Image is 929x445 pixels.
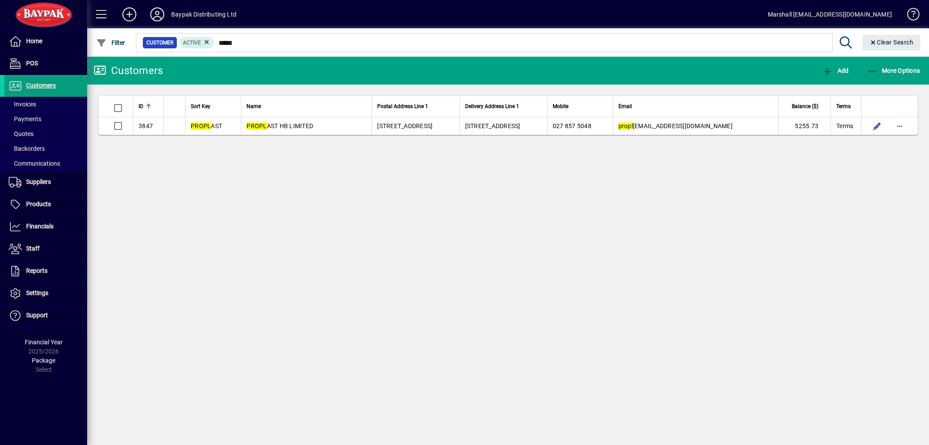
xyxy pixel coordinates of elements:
span: Mobile [553,102,568,111]
span: Reports [26,267,47,274]
a: Backorders [4,141,87,156]
div: Email [618,102,773,111]
button: More Options [865,63,922,78]
a: Invoices [4,97,87,112]
a: Quotes [4,126,87,141]
span: [STREET_ADDRESS] [377,122,432,129]
span: More Options [867,67,920,74]
span: Clear Search [869,39,914,46]
td: 5255.73 [778,117,831,135]
span: Terms [836,122,853,130]
button: Edit [870,119,884,133]
div: ID [139,102,158,111]
span: 3847 [139,122,153,129]
span: AST HB LIMITED [247,122,313,129]
a: Staff [4,238,87,260]
a: Financials [4,216,87,238]
span: Package [32,357,55,364]
button: Clear [862,35,921,51]
div: Marshall [EMAIL_ADDRESS][DOMAIN_NAME] [768,7,892,21]
span: Financial Year [25,339,63,346]
em: PROPL [247,122,267,129]
button: Filter [94,35,128,51]
span: Delivery Address Line 1 [465,102,519,111]
a: Settings [4,282,87,304]
span: Home [26,37,42,44]
span: 027 857 5048 [553,122,591,129]
span: Quotes [9,130,34,137]
span: Invoices [9,101,36,108]
span: [EMAIL_ADDRESS][DOMAIN_NAME] [618,122,733,129]
span: Name [247,102,261,111]
span: [STREET_ADDRESS] [465,122,520,129]
div: Mobile [553,102,608,111]
span: Financials [26,223,54,230]
span: Sort Key [191,102,210,111]
a: Reports [4,260,87,282]
span: Customer [146,38,173,47]
a: Support [4,305,87,326]
div: Balance ($) [784,102,826,111]
a: Suppliers [4,171,87,193]
div: Baypak Distributing Ltd [171,7,236,21]
mat-chip: Activation Status: Active [179,37,214,48]
a: POS [4,53,87,75]
em: PROPL [191,122,211,129]
div: Name [247,102,366,111]
button: Add [115,7,143,22]
button: More options [893,119,907,133]
em: propl [618,122,633,129]
span: Products [26,200,51,207]
span: POS [26,60,38,67]
span: AST [191,122,222,129]
span: Customers [26,82,56,89]
div: Customers [94,64,163,78]
a: Home [4,31,87,52]
span: Email [618,102,632,111]
a: Knowledge Base [901,2,918,30]
span: Backorders [9,145,45,152]
span: Balance ($) [792,102,818,111]
span: Settings [26,289,48,296]
a: Products [4,194,87,215]
a: Communications [4,156,87,171]
span: ID [139,102,143,111]
span: Staff [26,245,40,252]
span: Postal Address Line 1 [377,102,428,111]
span: Communications [9,160,60,167]
button: Profile [143,7,171,22]
span: Suppliers [26,178,51,185]
a: Payments [4,112,87,126]
span: Payments [9,115,41,122]
span: Active [183,40,201,46]
span: Terms [836,102,851,111]
button: Add [820,63,851,78]
span: Add [822,67,848,74]
span: Filter [96,39,125,46]
span: Support [26,312,48,319]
